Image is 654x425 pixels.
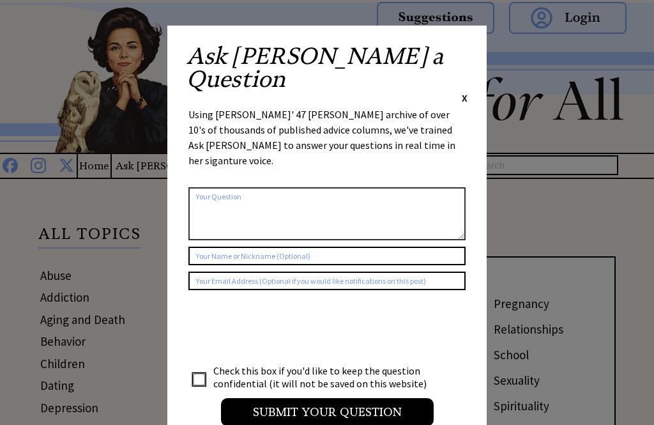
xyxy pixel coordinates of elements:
[188,107,466,181] div: Using [PERSON_NAME]' 47 [PERSON_NAME] archive of over 10's of thousands of published advice colum...
[462,91,468,104] span: X
[188,247,466,265] input: Your Name or Nickname (Optional)
[188,303,383,353] iframe: reCAPTCHA
[186,45,468,91] h2: Ask [PERSON_NAME] a Question
[213,364,439,390] td: Check this box if you'd like to keep the question confidential (it will not be saved on this webs...
[188,272,466,290] input: Your Email Address (Optional if you would like notifications on this post)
